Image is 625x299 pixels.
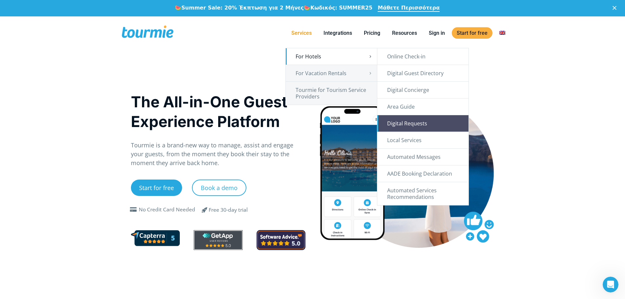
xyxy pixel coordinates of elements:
[286,82,377,105] a: Tourmie for Tourism Service Providers
[378,5,440,12] a: Μάθετε Περισσότερα
[310,5,372,11] b: Κωδικός: SUMMER25
[319,29,357,37] a: Integrations
[131,141,306,167] p: Tourmie is a brand-new way to manage, assist and engage your guests, from the moment they book th...
[387,29,422,37] a: Resources
[286,29,317,37] a: Services
[175,5,372,11] div: 🍉 🍉
[359,29,385,37] a: Pricing
[424,29,450,37] a: Sign in
[128,207,139,212] span: 
[131,92,306,131] h1: The All-in-One Guest Experience Platform
[192,180,246,196] a: Book a demo
[209,206,248,214] div: Free 30-day trial
[286,65,377,81] a: For Vacation Rentals
[377,65,469,81] a: Digital Guest Directory
[452,27,492,39] a: Start for free
[181,5,304,11] b: Summer Sale: 20% Έκπτωση για 2 Μήνες
[377,165,469,182] a: AADE Booking Declaration
[377,182,469,205] a: Automated Services Recommendations
[197,206,213,214] span: 
[377,82,469,98] a: Digital Concierge
[613,6,619,10] div: Κλείσιμο
[377,98,469,115] a: Area Guide
[139,206,195,214] div: No Credit Card Needed
[603,277,618,292] iframe: Intercom live chat
[377,115,469,132] a: Digital Requests
[377,48,469,65] a: Online Check-in
[377,132,469,148] a: Local Services
[377,149,469,165] a: Automated Messages
[131,180,182,196] a: Start for free
[286,48,377,65] a: For Hotels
